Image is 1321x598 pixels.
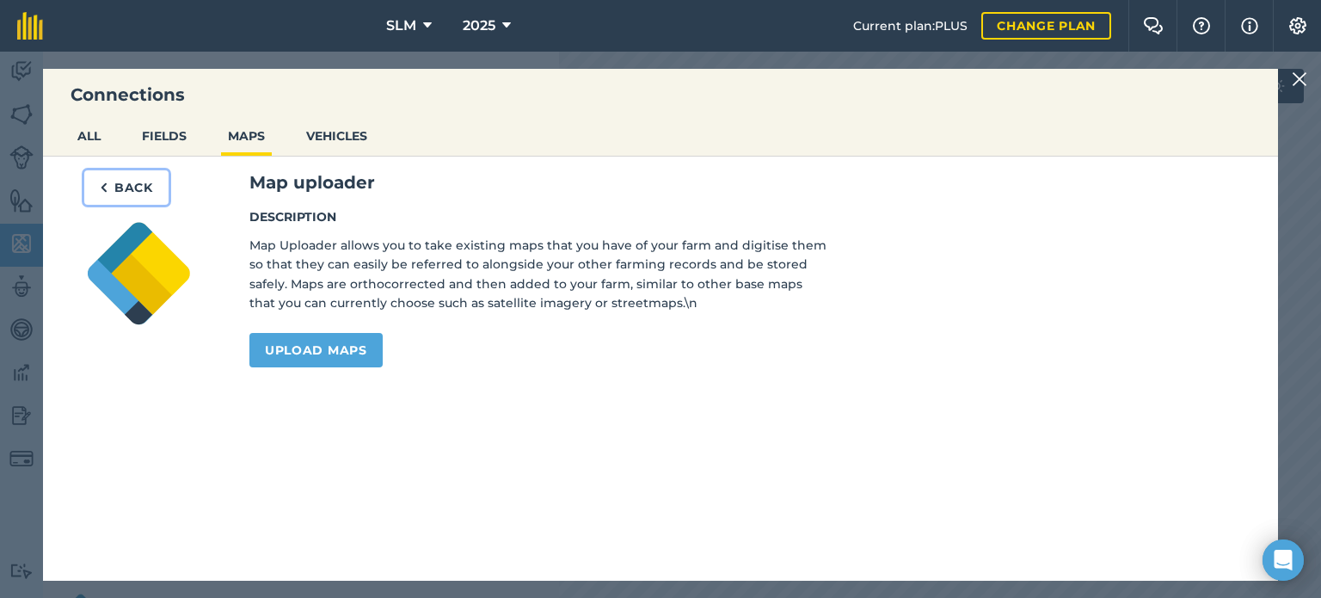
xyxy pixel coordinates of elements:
[100,177,108,198] img: svg+xml;base64,PHN2ZyB4bWxucz0iaHR0cDovL3d3dy53My5vcmcvMjAwMC9zdmciIHdpZHRoPSI5IiBoZWlnaHQ9IjI0Ii...
[463,15,495,36] span: 2025
[17,12,43,40] img: fieldmargin Logo
[84,219,194,329] img: Map uploader logo
[853,16,968,35] span: Current plan : PLUS
[135,120,194,152] button: FIELDS
[1287,17,1308,34] img: A cog icon
[43,83,1278,107] h3: Connections
[221,120,272,152] button: MAPS
[249,207,827,226] h4: Description
[84,170,169,205] button: Back
[1263,539,1304,581] div: Open Intercom Messenger
[1292,69,1307,89] img: svg+xml;base64,PHN2ZyB4bWxucz0iaHR0cDovL3d3dy53My5vcmcvMjAwMC9zdmciIHdpZHRoPSIyMiIgaGVpZ2h0PSIzMC...
[249,170,1237,194] h3: Map uploader
[1191,17,1212,34] img: A question mark icon
[299,120,374,152] button: VEHICLES
[981,12,1111,40] a: Change plan
[249,236,827,313] p: Map Uploader allows you to take existing maps that you have of your farm and digitise them so tha...
[1143,17,1164,34] img: Two speech bubbles overlapping with the left bubble in the forefront
[1241,15,1258,36] img: svg+xml;base64,PHN2ZyB4bWxucz0iaHR0cDovL3d3dy53My5vcmcvMjAwMC9zdmciIHdpZHRoPSIxNyIgaGVpZ2h0PSIxNy...
[249,333,383,367] a: Upload maps
[386,15,416,36] span: SLM
[71,120,108,152] button: ALL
